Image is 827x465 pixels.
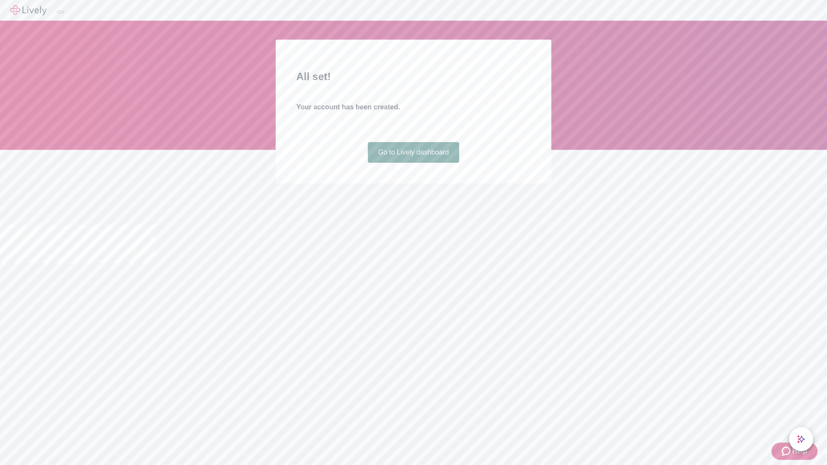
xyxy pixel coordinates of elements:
[10,5,47,15] img: Lively
[792,446,807,456] span: Help
[368,142,460,163] a: Go to Lively dashboard
[789,427,813,451] button: chat
[797,435,805,443] svg: Lively AI Assistant
[57,11,64,13] button: Log out
[782,446,792,456] svg: Zendesk support icon
[296,69,531,84] h2: All set!
[296,102,531,112] h4: Your account has been created.
[771,443,818,460] button: Zendesk support iconHelp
